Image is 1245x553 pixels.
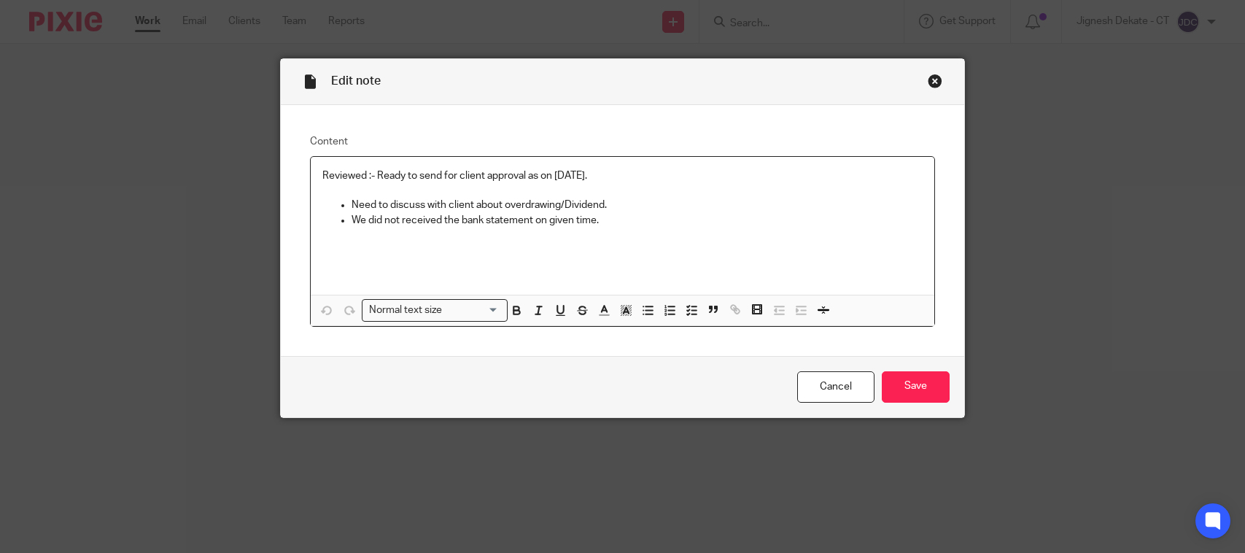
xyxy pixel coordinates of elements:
p: Reviewed :- Ready to send for client approval as on [DATE]. [322,169,923,183]
a: Cancel [797,371,874,403]
input: Save [882,371,950,403]
p: Need to discuss with client about overdrawing/Dividend. [352,198,923,212]
div: Close this dialog window [928,74,942,88]
label: Content [310,134,935,149]
span: Normal text size [365,303,445,318]
input: Search for option [446,303,499,318]
span: Edit note [331,75,381,87]
div: Search for option [362,299,508,322]
p: We did not received the bank statement on given time. [352,213,923,228]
